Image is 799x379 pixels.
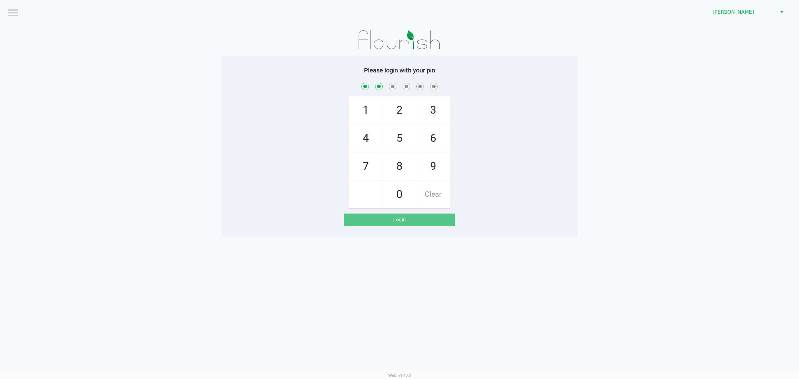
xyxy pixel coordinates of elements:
span: 7 [349,153,382,180]
span: 2 [383,96,416,124]
span: 3 [417,96,450,124]
span: 6 [417,125,450,152]
span: 0 [383,181,416,208]
span: 8 [383,153,416,180]
span: Clear [417,181,450,208]
span: 4 [349,125,382,152]
span: [PERSON_NAME] [713,8,773,16]
span: 1 [349,96,382,124]
span: 5 [383,125,416,152]
h5: Please login with your pin [226,66,573,74]
span: Web: v1.40.0 [388,373,411,378]
button: Select [777,7,786,18]
span: 9 [417,153,450,180]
